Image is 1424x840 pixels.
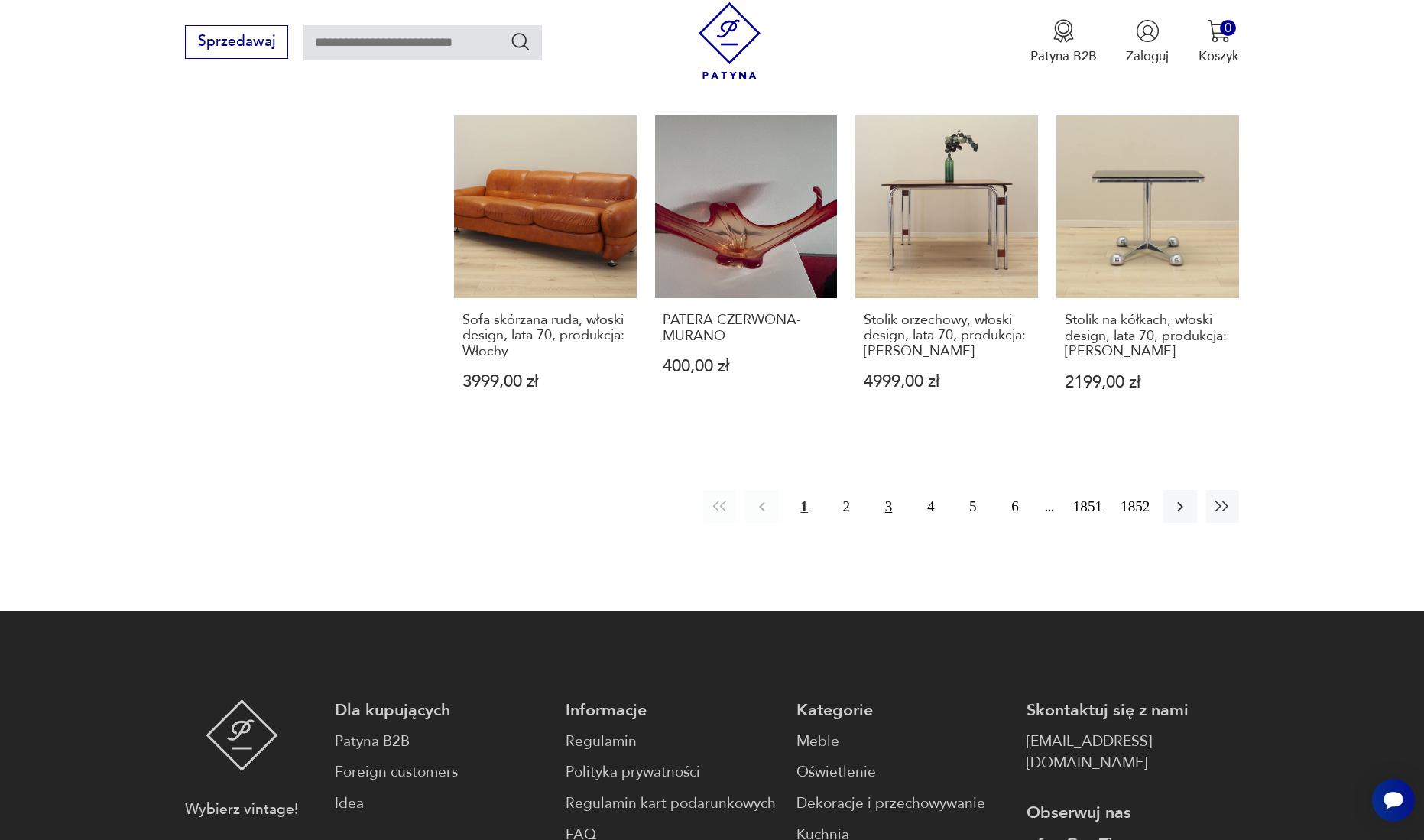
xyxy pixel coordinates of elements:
button: Szukaj [510,31,532,53]
p: Patyna B2B [1030,47,1097,65]
a: Oświetlenie [796,761,1009,783]
a: Patyna B2B [335,731,547,753]
a: Meble [796,731,1009,753]
iframe: Smartsupp widget button [1372,779,1415,822]
p: Zaloguj [1126,47,1169,65]
button: Sprzedawaj [185,25,288,59]
button: 6 [999,490,1032,523]
button: 4 [914,490,947,523]
h3: Sofa skórzana ruda, włoski design, lata 70, produkcja: Włochy [462,313,628,359]
p: Wybierz vintage! [185,799,298,821]
a: Stolik na kółkach, włoski design, lata 70, produkcja: AllegriStolik na kółkach, włoski design, la... [1056,115,1239,426]
button: 5 [956,490,989,523]
p: 4999,00 zł [864,374,1030,390]
img: Ikona medalu [1052,19,1075,43]
p: Skontaktuj się z nami [1027,699,1239,722]
a: Sprzedawaj [185,37,288,49]
button: 3 [872,490,905,523]
button: 1 [788,490,821,523]
h3: PATERA CZERWONA- MURANO [663,313,829,344]
p: 3999,00 zł [462,374,628,390]
a: Polityka prywatności [566,761,778,783]
img: Ikona koszyka [1207,19,1231,43]
button: Zaloguj [1126,19,1169,65]
a: Regulamin [566,731,778,753]
div: 0 [1220,20,1236,36]
p: Obserwuj nas [1027,802,1239,824]
img: Patyna - sklep z meblami i dekoracjami vintage [691,2,768,79]
a: Regulamin kart podarunkowych [566,793,778,815]
h3: Stolik orzechowy, włoski design, lata 70, produkcja: [PERSON_NAME] [864,313,1030,359]
a: [EMAIL_ADDRESS][DOMAIN_NAME] [1027,731,1239,775]
a: Sofa skórzana ruda, włoski design, lata 70, produkcja: WłochySofa skórzana ruda, włoski design, l... [454,115,637,426]
button: 1851 [1069,490,1107,523]
button: 1852 [1116,490,1154,523]
p: 400,00 zł [663,358,829,375]
h3: Stolik na kółkach, włoski design, lata 70, produkcja: [PERSON_NAME] [1065,313,1231,359]
img: Patyna - sklep z meblami i dekoracjami vintage [206,699,278,771]
p: Dla kupujących [335,699,547,722]
p: Informacje [566,699,778,722]
a: Stolik orzechowy, włoski design, lata 70, produkcja: WłochyStolik orzechowy, włoski design, lata ... [855,115,1038,426]
button: 0Koszyk [1199,19,1239,65]
p: 2199,00 zł [1065,375,1231,391]
img: Ikonka użytkownika [1136,19,1160,43]
a: Idea [335,793,547,815]
a: Dekoracje i przechowywanie [796,793,1009,815]
p: Koszyk [1199,47,1239,65]
a: Ikona medaluPatyna B2B [1030,19,1097,65]
button: 2 [830,490,863,523]
a: Foreign customers [335,761,547,783]
button: Patyna B2B [1030,19,1097,65]
p: Kategorie [796,699,1009,722]
a: PATERA CZERWONA- MURANOPATERA CZERWONA- MURANO400,00 zł [655,115,838,426]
